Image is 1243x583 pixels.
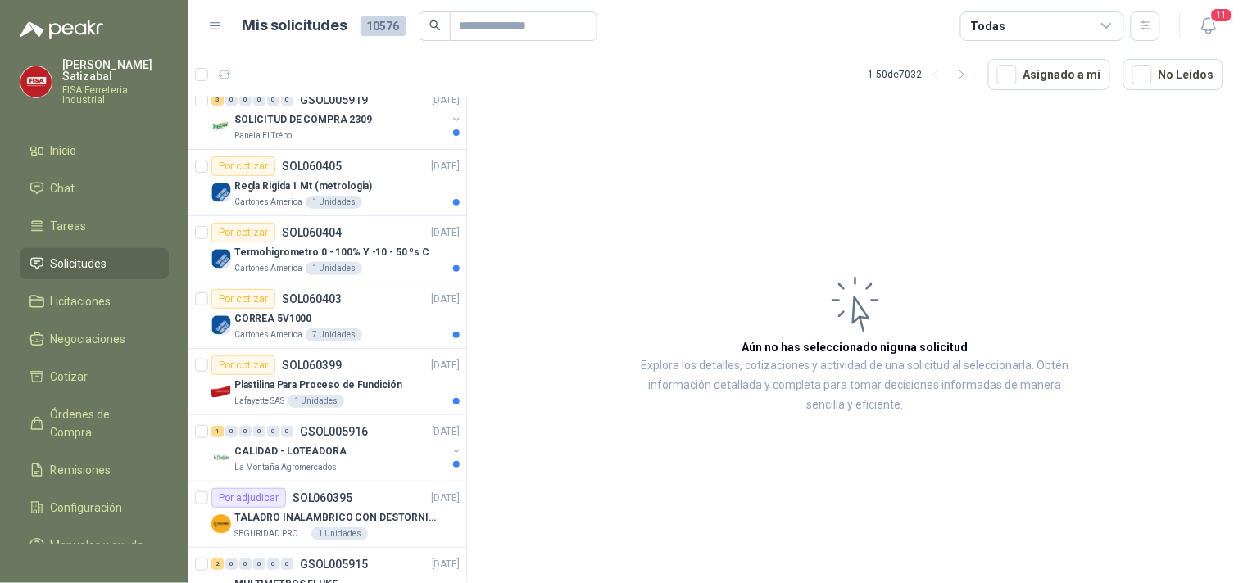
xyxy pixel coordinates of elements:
[188,481,466,548] a: Por adjudicarSOL060395[DATE] Company LogoTALADRO INALAMBRICO CON DESTORNILLADOR DE ESTRIASEGURIDA...
[234,527,308,540] p: SEGURIDAD PROVISER LTDA
[243,14,347,38] h1: Mis solicitudes
[20,248,169,279] a: Solicitudes
[234,461,337,474] p: La Montaña Agromercados
[432,159,460,174] p: [DATE]
[51,179,75,197] span: Chat
[211,156,275,176] div: Por cotizar
[432,557,460,572] p: [DATE]
[211,116,231,136] img: Company Logo
[225,558,238,570] div: 0
[211,355,275,375] div: Por cotizar
[432,490,460,506] p: [DATE]
[281,426,293,437] div: 0
[51,405,153,441] span: Órdenes de Compra
[300,558,368,570] p: GSOL005915
[51,142,77,160] span: Inicio
[742,338,969,356] h3: Aún no has seleccionado niguna solicitud
[51,292,111,310] span: Licitaciones
[1210,7,1233,23] span: 11
[211,448,231,468] img: Company Logo
[267,558,279,570] div: 0
[20,323,169,355] a: Negociaciones
[188,150,466,216] a: Por cotizarSOL060405[DATE] Company LogoRegla Rigida 1 Mt (metrologia)Cartones America1 Unidades
[432,225,460,241] p: [DATE]
[239,426,252,437] div: 0
[51,461,111,479] span: Remisiones
[306,196,362,209] div: 1 Unidades
[20,66,52,97] img: Company Logo
[288,395,344,408] div: 1 Unidades
[631,356,1079,415] p: Explora los detalles, cotizaciones y actividad de una solicitud al seleccionarla. Obtén informaci...
[51,368,88,386] span: Cotizar
[20,454,169,486] a: Remisiones
[281,558,293,570] div: 0
[211,249,231,269] img: Company Logo
[211,426,224,437] div: 1
[211,422,463,474] a: 1 0 0 0 0 0 GSOL005916[DATE] Company LogoCALIDAD - LOTEADORALa Montaña Agromercados
[20,20,103,39] img: Logo peakr
[281,94,293,106] div: 0
[300,94,368,106] p: GSOL005919
[971,17,1005,35] div: Todas
[267,426,279,437] div: 0
[211,488,286,508] div: Por adjudicar
[239,558,252,570] div: 0
[62,85,169,105] p: FISA Ferreteria Industrial
[432,424,460,440] p: [DATE]
[211,90,463,142] a: 3 0 0 0 0 0 GSOL005919[DATE] Company LogoSOLICITUD DE COMPRA 2309Panela El Trébol
[20,286,169,317] a: Licitaciones
[267,94,279,106] div: 0
[239,94,252,106] div: 0
[20,399,169,448] a: Órdenes de Compra
[225,94,238,106] div: 0
[234,395,284,408] p: Lafayette SAS
[188,282,466,349] a: Por cotizarSOL060403[DATE] Company LogoCORREA 5V1000Cartones America7 Unidades
[51,536,144,554] span: Manuales y ayuda
[1194,11,1223,41] button: 11
[432,93,460,108] p: [DATE]
[306,328,362,341] div: 7 Unidades
[20,135,169,166] a: Inicio
[306,262,362,275] div: 1 Unidades
[361,16,406,36] span: 10576
[51,499,123,517] span: Configuración
[225,426,238,437] div: 0
[234,245,429,260] p: Termohigrometro 0 - 100% Y -10 - 50 ºs C
[51,330,126,348] span: Negociaciones
[51,217,87,235] span: Tareas
[988,59,1110,90] button: Asignado a mi
[253,558,265,570] div: 0
[234,179,372,194] p: Regla Rigida 1 Mt (metrologia)
[432,358,460,373] p: [DATE]
[432,291,460,307] p: [DATE]
[234,311,311,327] p: CORREA 5V1000
[62,59,169,82] p: [PERSON_NAME] Satizabal
[211,382,231,401] img: Company Logo
[211,289,275,309] div: Por cotizar
[234,444,347,459] p: CALIDAD - LOTEADORA
[869,61,975,88] div: 1 - 50 de 7032
[234,510,438,526] p: TALADRO INALAMBRICO CON DESTORNILLADOR DE ESTRIA
[20,530,169,561] a: Manuales y ayuda
[311,527,368,540] div: 1 Unidades
[234,328,302,341] p: Cartones America
[20,361,169,392] a: Cotizar
[234,112,372,128] p: SOLICITUD DE COMPRA 2309
[211,514,231,534] img: Company Logo
[282,160,342,172] p: SOL060405
[253,94,265,106] div: 0
[234,129,294,142] p: Panela El Trébol
[20,173,169,204] a: Chat
[253,426,265,437] div: 0
[211,223,275,242] div: Por cotizar
[234,377,402,393] p: Plastilina Para Proceso de Fundición
[211,558,224,570] div: 2
[293,492,352,504] p: SOL060395
[188,349,466,415] a: Por cotizarSOL060399[DATE] Company LogoPlastilina Para Proceso de FundiciónLafayette SAS1 Unidades
[234,262,302,275] p: Cartones America
[282,293,342,305] p: SOL060403
[429,20,441,31] span: search
[211,94,224,106] div: 3
[20,210,169,242] a: Tareas
[1123,59,1223,90] button: No Leídos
